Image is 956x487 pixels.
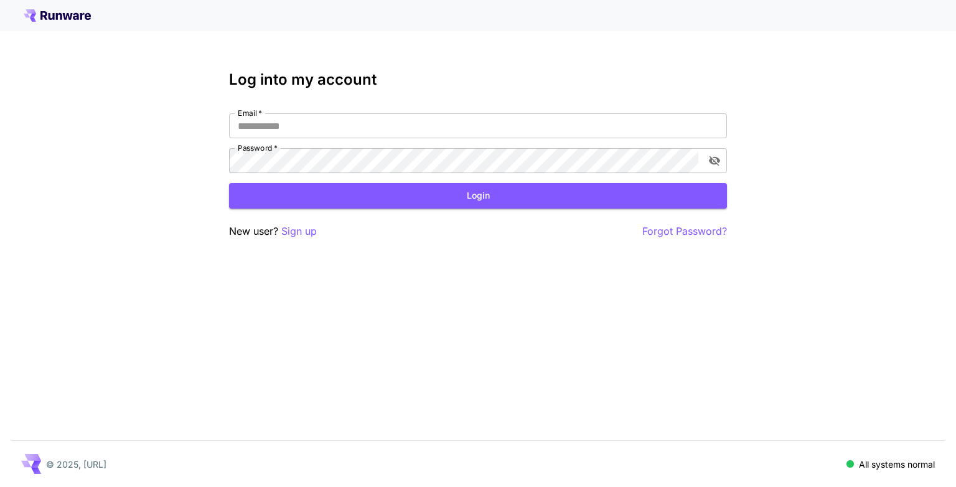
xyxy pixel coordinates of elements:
p: All systems normal [859,458,935,471]
button: toggle password visibility [703,149,726,172]
p: © 2025, [URL] [46,458,106,471]
label: Password [238,143,278,153]
h3: Log into my account [229,71,727,88]
label: Email [238,108,262,118]
button: Forgot Password? [642,224,727,239]
p: New user? [229,224,317,239]
button: Login [229,183,727,209]
button: Sign up [281,224,317,239]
